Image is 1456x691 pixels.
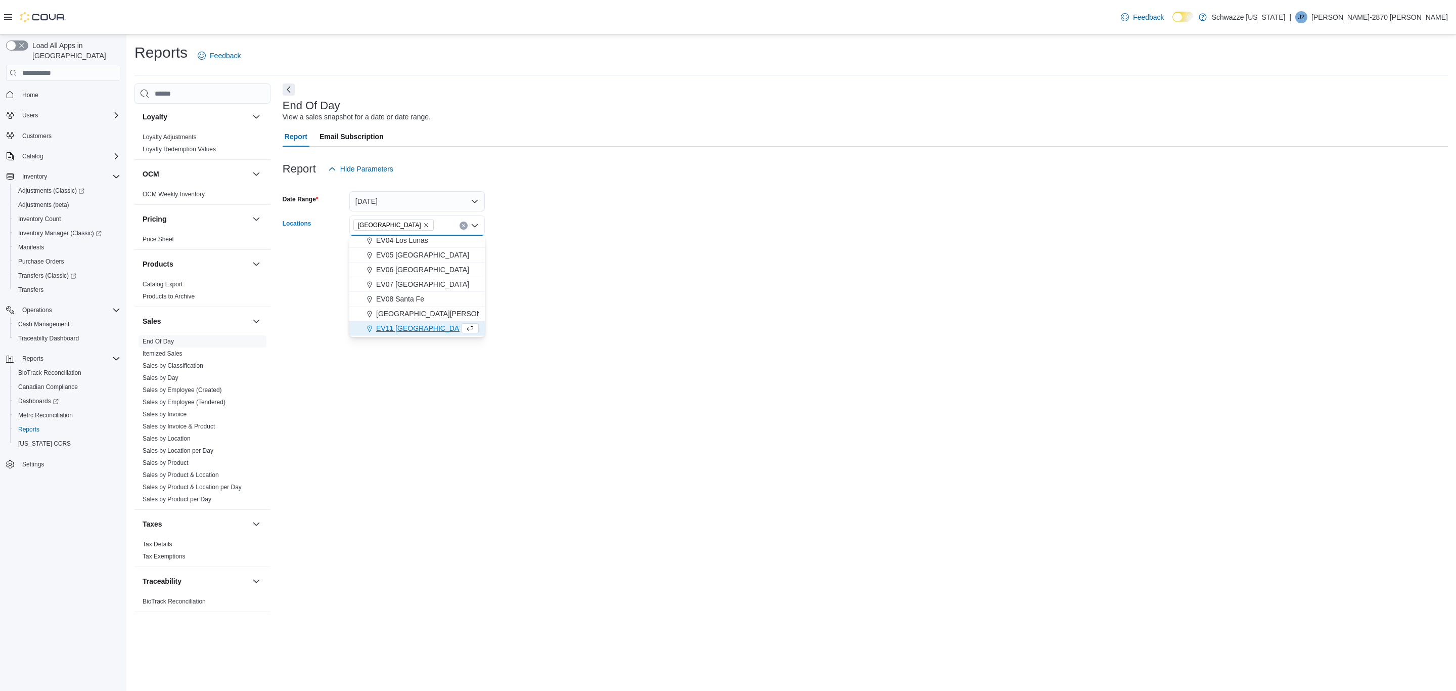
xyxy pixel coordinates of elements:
[376,279,469,289] span: EV07 [GEOGRAPHIC_DATA]
[349,307,485,321] button: [GEOGRAPHIC_DATA][PERSON_NAME]
[143,459,189,466] a: Sales by Product
[143,576,181,586] h3: Traceability
[143,169,159,179] h3: OCM
[18,411,73,419] span: Metrc Reconciliation
[143,236,174,243] a: Price Sheet
[143,386,222,394] span: Sales by Employee (Created)
[143,362,203,369] a: Sales by Classification
[18,130,56,142] a: Customers
[18,397,59,405] span: Dashboards
[14,438,75,450] a: [US_STATE] CCRS
[376,250,469,260] span: EV05 [GEOGRAPHIC_DATA]
[18,286,43,294] span: Transfers
[143,374,178,382] span: Sales by Day
[2,128,124,143] button: Customers
[143,316,161,326] h3: Sales
[471,222,479,230] button: Close list of options
[18,272,76,280] span: Transfers (Classic)
[18,129,120,142] span: Customers
[18,109,42,121] button: Users
[143,235,174,243] span: Price Sheet
[14,423,43,436] a: Reports
[250,213,262,225] button: Pricing
[143,598,206,605] a: BioTrack Reconciliation
[2,87,124,102] button: Home
[143,316,248,326] button: Sales
[18,88,120,101] span: Home
[143,519,162,529] h3: Taxes
[134,188,270,204] div: OCM
[10,184,124,198] a: Adjustments (Classic)
[1172,22,1173,23] span: Dark Mode
[10,240,124,254] button: Manifests
[18,320,69,328] span: Cash Management
[340,164,393,174] span: Hide Parameters
[283,163,316,175] h3: Report
[143,386,222,394] a: Sales by Employee (Created)
[2,149,124,163] button: Catalog
[143,281,183,288] a: Catalog Export
[143,435,191,443] span: Sales by Location
[250,518,262,530] button: Taxes
[143,112,248,122] button: Loyalty
[143,259,173,269] h3: Products
[22,111,38,119] span: Users
[143,133,197,141] span: Loyalty Adjustments
[14,284,48,296] a: Transfers
[18,334,79,342] span: Traceabilty Dashboard
[14,409,120,421] span: Metrc Reconciliation
[10,380,124,394] button: Canadian Compliance
[376,235,428,245] span: EV04 Los Lunas
[143,292,195,300] span: Products to Archive
[18,187,84,195] span: Adjustments (Classic)
[143,169,248,179] button: OCM
[10,394,124,408] a: Dashboards
[143,541,172,548] a: Tax Details
[2,352,124,366] button: Reports
[283,100,340,112] h3: End Of Day
[1298,11,1305,23] span: J2
[250,575,262,587] button: Traceability
[283,83,295,96] button: Next
[14,332,120,344] span: Traceabilty Dashboard
[10,317,124,331] button: Cash Management
[10,269,124,283] a: Transfers (Classic)
[14,199,120,211] span: Adjustments (beta)
[18,440,71,448] span: [US_STATE] CCRS
[423,222,429,228] button: Remove EV10 Sunland Park from selection in this group
[14,255,68,268] a: Purchase Orders
[14,381,120,393] span: Canadian Compliance
[285,126,307,147] span: Report
[18,109,120,121] span: Users
[143,191,205,198] a: OCM Weekly Inventory
[14,423,120,436] span: Reports
[22,355,43,363] span: Reports
[349,248,485,263] button: EV05 [GEOGRAPHIC_DATA]
[18,353,48,365] button: Reports
[283,220,311,228] label: Locations
[320,126,384,147] span: Email Subscription
[1311,11,1448,23] p: [PERSON_NAME]-2870 [PERSON_NAME]
[349,277,485,292] button: EV07 [GEOGRAPHIC_DATA]
[10,283,124,297] button: Transfers
[143,350,183,358] span: Itemized Sales
[358,220,421,230] span: [GEOGRAPHIC_DATA]
[14,213,120,225] span: Inventory Count
[6,83,120,498] nav: Complex example
[134,595,270,612] div: Traceability
[143,552,186,560] span: Tax Exemptions
[349,336,485,351] button: EV13 Montgomery
[14,409,77,421] a: Metrc Reconciliation
[143,410,187,418] span: Sales by Invoice
[14,255,120,268] span: Purchase Orders
[143,495,211,503] span: Sales by Product per Day
[10,198,124,212] button: Adjustments (beta)
[250,258,262,270] button: Products
[18,458,48,470] a: Settings
[250,315,262,327] button: Sales
[10,408,124,422] button: Metrc Reconciliation
[134,131,270,159] div: Loyalty
[210,51,241,61] span: Feedback
[143,399,225,406] a: Sales by Employee (Tendered)
[376,323,469,333] span: EV11 [GEOGRAPHIC_DATA]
